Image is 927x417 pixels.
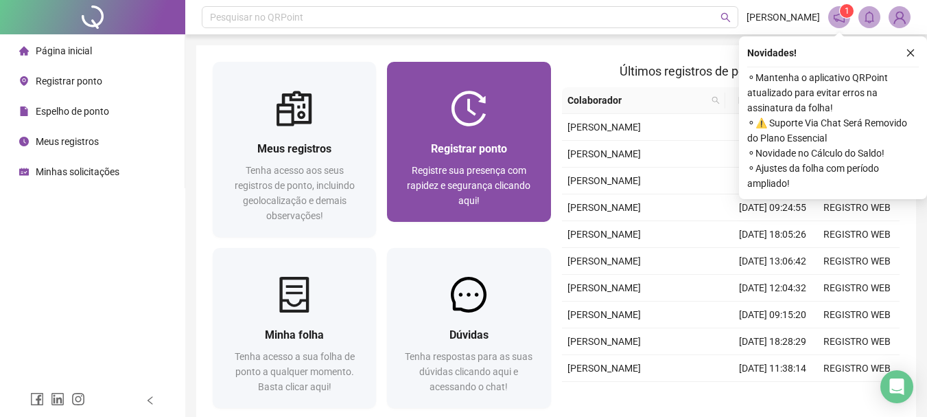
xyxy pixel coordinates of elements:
div: Open Intercom Messenger [880,370,913,403]
span: file [19,106,29,116]
span: search [709,90,723,111]
td: REGISTRO WEB [815,248,900,275]
span: Dúvidas [449,328,489,341]
span: ⚬ Ajustes da folha com período ampliado! [747,161,919,191]
td: REGISTRO WEB [815,194,900,221]
span: schedule [19,167,29,177]
span: [PERSON_NAME] [567,229,641,240]
span: [PERSON_NAME] [567,202,641,213]
td: REGISTRO WEB [815,355,900,382]
span: Espelho de ponto [36,106,109,117]
a: Registrar pontoRegistre sua presença com rapidez e segurança clicando aqui! [387,62,550,222]
td: [DATE] 18:28:29 [731,328,815,355]
td: [DATE] 18:05:26 [731,221,815,248]
td: [DATE] 13:06:42 [731,248,815,275]
span: Tenha acesso a sua folha de ponto a qualquer momento. Basta clicar aqui! [235,351,355,392]
td: REGISTRO WEB [815,302,900,328]
a: Meus registrosTenha acesso aos seus registros de ponto, incluindo geolocalização e demais observa... [213,62,376,237]
span: Meus registros [36,136,99,147]
span: Página inicial [36,45,92,56]
span: [PERSON_NAME] [747,10,820,25]
span: home [19,46,29,56]
span: Últimos registros de ponto sincronizados [620,64,841,78]
span: search [712,96,720,104]
span: Novidades ! [747,45,797,60]
td: REGISTRO WEB [815,328,900,355]
span: [PERSON_NAME] [567,336,641,347]
span: bell [863,11,876,23]
span: search [720,12,731,23]
td: REGISTRO WEB [815,221,900,248]
span: linkedin [51,392,64,406]
td: [DATE] 13:06:36 [731,141,815,168]
td: [DATE] 18:29:47 [731,114,815,141]
span: close [906,48,915,58]
span: Minhas solicitações [36,166,119,177]
a: Minha folhaTenha acesso a sua folha de ponto a qualquer momento. Basta clicar aqui! [213,248,376,408]
span: ⚬ Mantenha o aplicativo QRPoint atualizado para evitar erros na assinatura da folha! [747,70,919,115]
span: Registrar ponto [36,76,102,87]
span: ⚬ Novidade no Cálculo do Saldo! [747,146,919,161]
span: ⚬ ⚠️ Suporte Via Chat Será Removido do Plano Essencial [747,115,919,146]
span: Tenha acesso aos seus registros de ponto, incluindo geolocalização e demais observações! [235,165,355,221]
td: [DATE] 12:04:32 [731,275,815,302]
a: DúvidasTenha respostas para as suas dúvidas clicando aqui e acessando o chat! [387,248,550,408]
span: environment [19,76,29,86]
span: [PERSON_NAME] [567,122,641,133]
span: [PERSON_NAME] [567,282,641,293]
span: [PERSON_NAME] [567,256,641,267]
span: [PERSON_NAME] [567,309,641,320]
span: Minha folha [265,328,324,341]
sup: 1 [840,4,854,18]
span: Registre sua presença com rapidez e segurança clicando aqui! [407,165,530,206]
span: notification [833,11,845,23]
span: facebook [30,392,44,406]
span: instagram [71,392,85,406]
td: [DATE] 09:24:55 [731,194,815,221]
img: 84418 [889,7,910,27]
span: left [145,396,155,405]
td: REGISTRO WEB [815,275,900,302]
span: Tenha respostas para as suas dúvidas clicando aqui e acessando o chat! [405,351,532,392]
td: [DATE] 09:34:48 [731,382,815,409]
span: Meus registros [257,142,331,155]
span: 1 [845,6,849,16]
th: Data/Hora [725,87,807,114]
td: [DATE] 09:15:20 [731,302,815,328]
span: Registrar ponto [431,142,507,155]
td: [DATE] 12:01:26 [731,168,815,194]
span: [PERSON_NAME] [567,363,641,374]
td: [DATE] 11:38:14 [731,355,815,382]
span: clock-circle [19,137,29,146]
span: Data/Hora [731,93,790,108]
span: [PERSON_NAME] [567,175,641,186]
td: REGISTRO WEB [815,382,900,409]
span: [PERSON_NAME] [567,148,641,159]
span: Colaborador [567,93,707,108]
